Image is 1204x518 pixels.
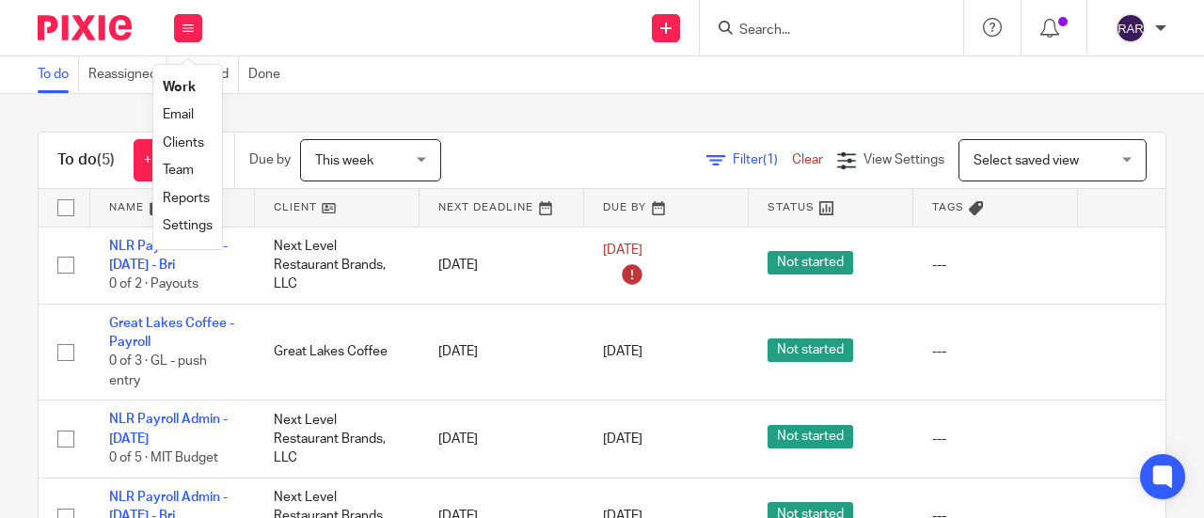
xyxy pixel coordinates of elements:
[163,164,194,177] a: Team
[177,56,239,93] a: Snoozed
[88,56,167,93] a: Reassigned
[932,202,964,212] span: Tags
[38,15,132,40] img: Pixie
[163,108,194,121] a: Email
[932,342,1059,361] div: ---
[768,338,853,362] span: Not started
[763,153,778,166] span: (1)
[974,154,1079,167] span: Select saved view
[38,56,79,93] a: To do
[420,304,584,400] td: [DATE]
[109,317,234,349] a: Great Lakes Coffee - Payroll
[109,240,228,272] a: NLR Payroll Admin - [DATE] - Bri
[109,451,218,464] span: 0 of 5 · MIT Budget
[109,413,228,445] a: NLR Payroll Admin - [DATE]
[97,152,115,167] span: (5)
[315,154,373,167] span: This week
[768,251,853,275] span: Not started
[420,400,584,478] td: [DATE]
[255,400,420,478] td: Next Level Restaurant Brands, LLC
[163,136,204,149] a: Clients
[109,277,198,290] span: 0 of 2 · Payouts
[163,81,196,94] a: Work
[863,153,944,166] span: View Settings
[420,227,584,304] td: [DATE]
[255,304,420,400] td: Great Lakes Coffee
[57,150,115,170] h1: To do
[768,425,853,448] span: Not started
[134,139,215,181] a: + Add task
[932,430,1059,448] div: ---
[163,219,213,232] a: Settings
[248,56,290,93] a: Done
[603,432,642,446] span: [DATE]
[792,153,823,166] a: Clear
[932,256,1059,275] div: ---
[255,227,420,304] td: Next Level Restaurant Brands, LLC
[109,355,207,388] span: 0 of 3 · GL - push entry
[603,346,642,359] span: [DATE]
[733,153,792,166] span: Filter
[1116,13,1146,43] img: svg%3E
[163,192,210,205] a: Reports
[737,23,907,39] input: Search
[603,243,642,257] span: [DATE]
[249,150,291,169] p: Due by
